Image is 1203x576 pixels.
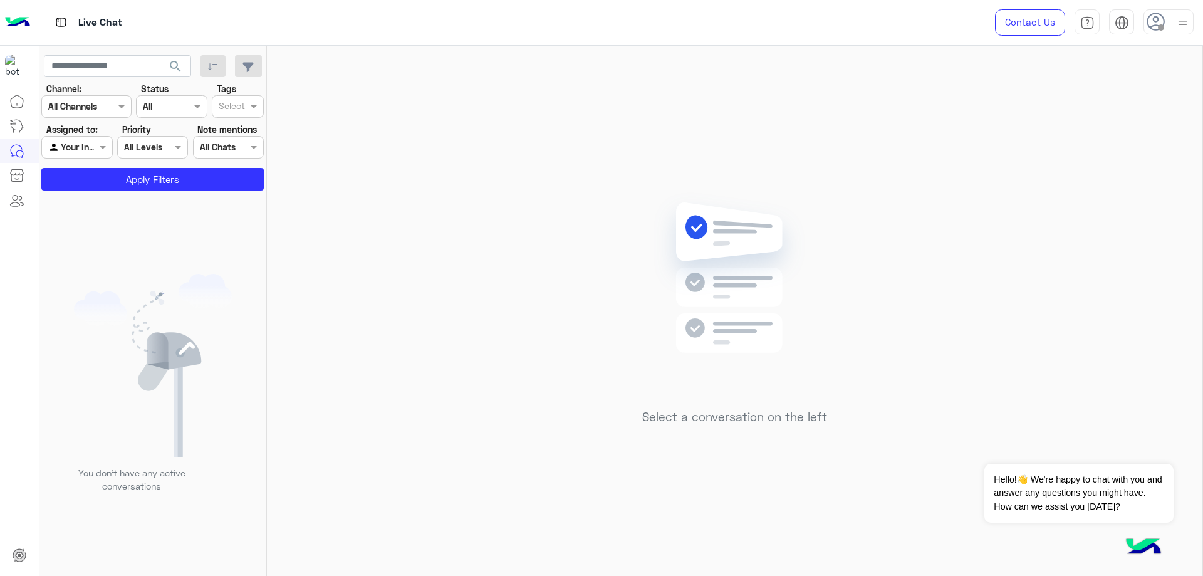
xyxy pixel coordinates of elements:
label: Note mentions [197,123,257,136]
p: Live Chat [78,14,122,31]
label: Status [141,82,169,95]
img: 713415422032625 [5,55,28,77]
img: tab [1115,16,1129,30]
label: Channel: [46,82,81,95]
img: tab [1080,16,1095,30]
img: empty users [74,274,232,457]
div: Select [217,99,245,115]
button: Apply Filters [41,168,264,191]
a: tab [1075,9,1100,36]
span: Hello!👋 We're happy to chat with you and answer any questions you might have. How can we assist y... [984,464,1173,523]
label: Tags [217,82,236,95]
img: hulul-logo.png [1122,526,1165,570]
span: search [168,59,183,74]
img: profile [1175,15,1190,31]
label: Priority [122,123,151,136]
label: Assigned to: [46,123,98,136]
button: search [160,55,191,82]
img: no messages [644,192,825,401]
img: Logo [5,9,30,36]
img: tab [53,14,69,30]
a: Contact Us [995,9,1065,36]
p: You don’t have any active conversations [68,466,195,493]
h5: Select a conversation on the left [642,410,827,424]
